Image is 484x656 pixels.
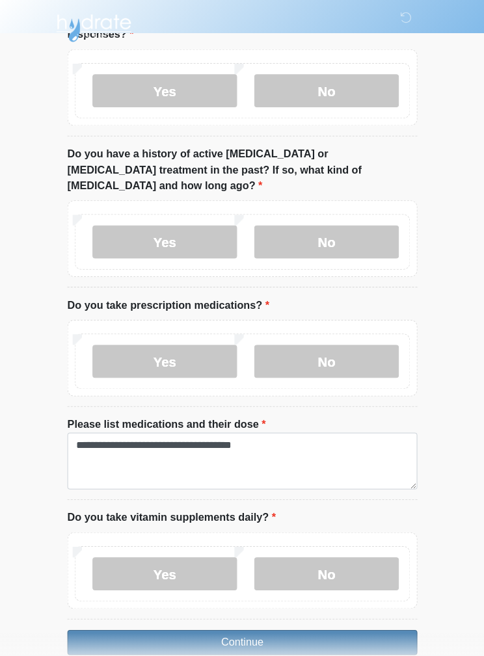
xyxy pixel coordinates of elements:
label: No [254,222,396,255]
label: No [254,549,396,582]
img: Hydrate IV Bar - Flagstaff Logo [57,10,135,42]
label: Please list medications and their dose [70,411,265,426]
label: No [254,73,396,106]
label: Yes [94,73,237,106]
label: Do you take vitamin supplements daily? [70,503,275,518]
label: Do you have a history of active [MEDICAL_DATA] or [MEDICAL_DATA] treatment in the past? If so, wh... [70,144,414,191]
label: Yes [94,549,237,582]
label: Yes [94,340,237,373]
label: Yes [94,222,237,255]
button: Continue [70,621,414,646]
label: Do you take prescription medications? [70,293,269,309]
label: No [254,340,396,373]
